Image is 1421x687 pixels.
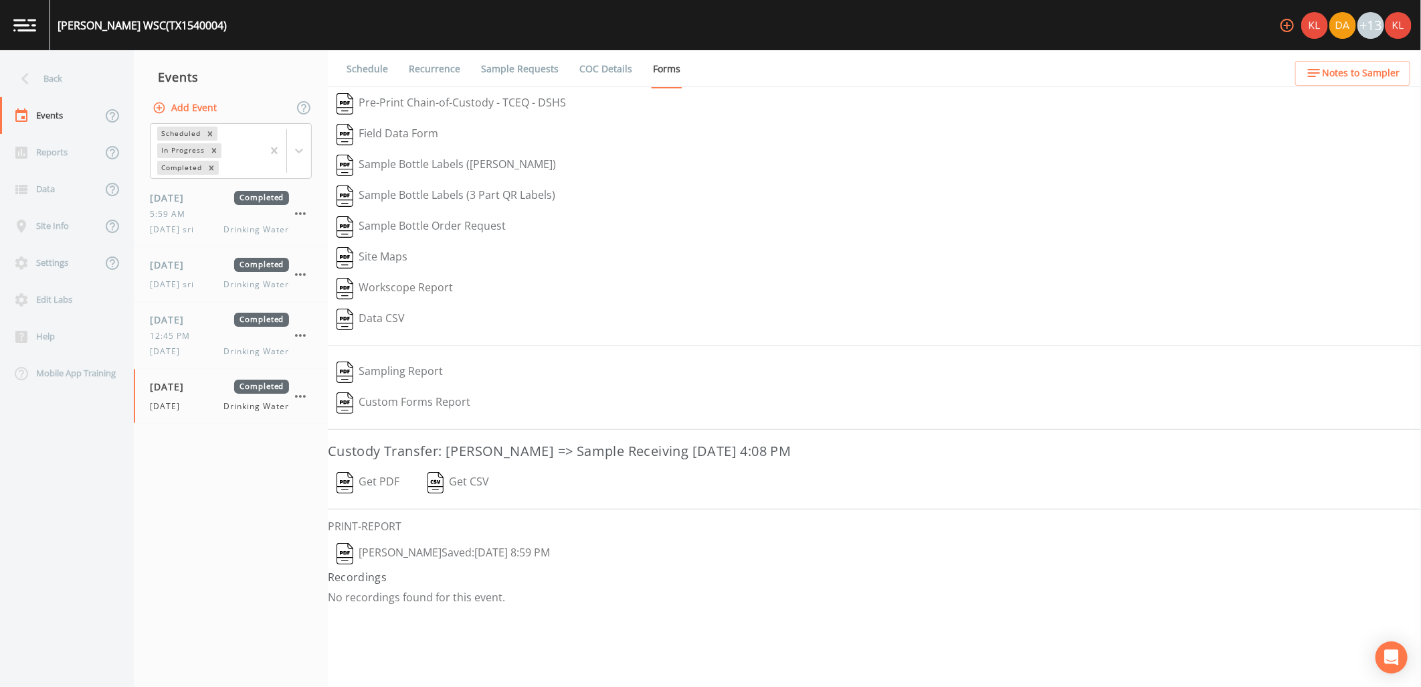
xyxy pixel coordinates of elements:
a: Recurrence [407,50,462,88]
button: Site Maps [328,242,416,273]
img: svg%3e [337,543,353,564]
span: Drinking Water [224,346,289,358]
a: [DATE]Completed[DATE] sriDrinking Water [134,247,328,302]
span: [DATE] [150,313,193,327]
span: [DATE] [150,191,193,205]
img: svg%3e [337,247,353,269]
img: svg%3e [337,124,353,145]
span: [DATE] sri [150,224,202,236]
h4: Recordings [328,569,1421,585]
span: Drinking Water [224,224,289,236]
img: svg%3e [337,362,353,383]
span: [DATE] [150,258,193,272]
button: Sample Bottle Order Request [328,212,514,242]
button: [PERSON_NAME]Saved:[DATE] 8:59 PM [328,538,559,569]
img: svg%3e [337,392,353,414]
button: Workscope Report [328,273,462,304]
div: Open Intercom Messenger [1376,641,1408,674]
img: svg%3e [337,216,353,238]
div: Kler Teran [1301,12,1329,39]
span: [DATE] sri [150,279,202,291]
img: 9c4450d90d3b8045b2e5fa62e4f92659 [1301,12,1328,39]
img: svg%3e [337,93,353,115]
button: Add Event [150,96,222,121]
button: Notes to Sampler [1295,61,1410,86]
span: 12:45 PM [150,330,198,342]
button: Get PDF [328,467,408,498]
img: svg%3e [337,185,353,207]
a: Sample Requests [479,50,561,88]
button: Sampling Report [328,357,452,388]
span: 5:59 AM [150,208,193,220]
img: logo [13,19,36,31]
p: No recordings found for this event. [328,591,1421,604]
div: Events [134,60,328,94]
div: David Weber [1329,12,1357,39]
a: [DATE]Completed5:59 AM[DATE] sriDrinking Water [134,180,328,247]
img: svg%3e [337,309,353,330]
div: Remove Completed [204,161,219,175]
div: Scheduled [157,127,203,141]
span: Drinking Water [224,400,289,412]
a: Forms [651,50,682,88]
div: Remove In Progress [207,143,221,157]
span: Completed [234,313,289,327]
a: COC Details [577,50,634,88]
div: Remove Scheduled [203,127,217,141]
button: Sample Bottle Labels ([PERSON_NAME]) [328,150,565,181]
img: 9c4450d90d3b8045b2e5fa62e4f92659 [1385,12,1412,39]
div: +13 [1357,12,1384,39]
button: Get CSV [418,467,498,498]
h6: PRINT-REPORT [328,520,1421,533]
span: [DATE] [150,400,188,412]
img: svg%3e [428,472,444,493]
span: [DATE] [150,380,193,394]
img: svg%3e [337,278,353,299]
span: Notes to Sampler [1322,65,1400,82]
img: a84961a0472e9debc750dd08a004988d [1329,12,1356,39]
div: In Progress [157,143,207,157]
img: svg%3e [337,472,353,493]
a: [DATE]Completed12:45 PM[DATE]Drinking Water [134,302,328,369]
h3: Custody Transfer: [PERSON_NAME] => Sample Receiving [DATE] 4:08 PM [328,441,1421,462]
span: [DATE] [150,346,188,358]
span: Drinking Water [224,279,289,291]
button: Pre-Print Chain-of-Custody - TCEQ - DSHS [328,88,575,119]
span: Completed [234,258,289,272]
span: Completed [234,380,289,394]
button: Data CSV [328,304,413,335]
a: [DATE]Completed[DATE]Drinking Water [134,369,328,424]
button: Custom Forms Report [328,388,479,418]
button: Field Data Form [328,119,447,150]
span: Completed [234,191,289,205]
div: Completed [157,161,204,175]
a: Schedule [345,50,390,88]
button: Sample Bottle Labels (3 Part QR Labels) [328,181,564,212]
div: [PERSON_NAME] WSC (TX1540004) [58,17,227,33]
img: svg%3e [337,155,353,176]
